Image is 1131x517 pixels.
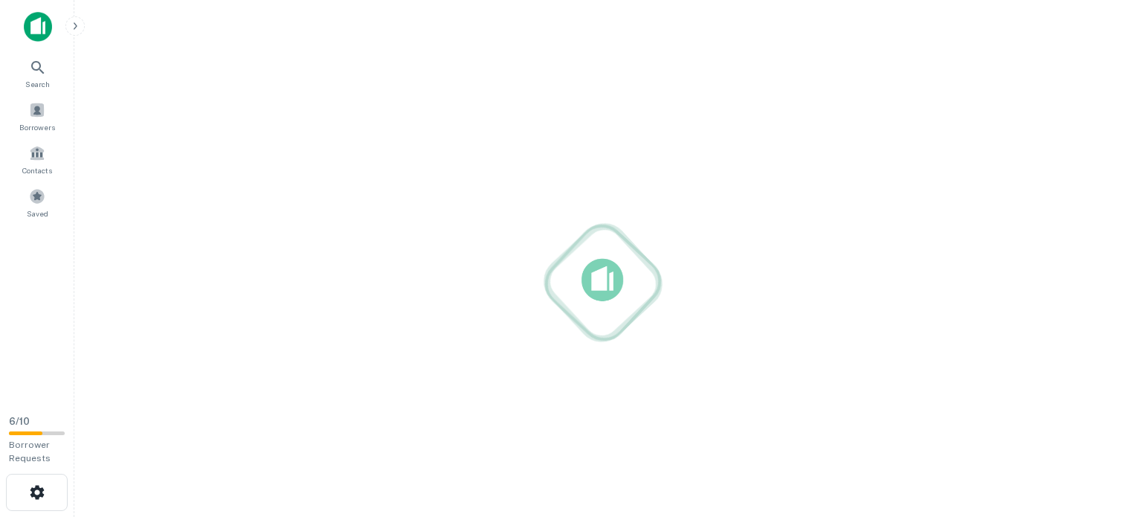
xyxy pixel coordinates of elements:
[9,440,51,463] span: Borrower Requests
[22,164,52,176] span: Contacts
[4,96,70,136] a: Borrowers
[4,139,70,179] a: Contacts
[19,121,55,133] span: Borrowers
[27,208,48,219] span: Saved
[24,12,52,42] img: capitalize-icon.png
[25,78,50,90] span: Search
[9,416,30,427] span: 6 / 10
[4,53,70,93] a: Search
[4,182,70,222] a: Saved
